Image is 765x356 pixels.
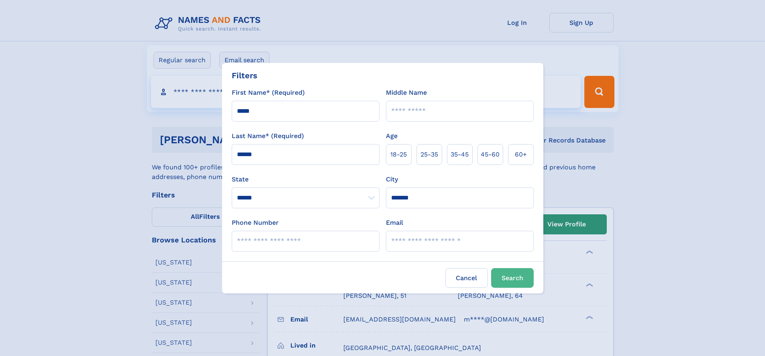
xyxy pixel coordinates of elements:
[386,218,403,228] label: Email
[445,268,488,288] label: Cancel
[420,150,438,159] span: 25‑35
[386,88,427,98] label: Middle Name
[232,131,304,141] label: Last Name* (Required)
[232,175,379,184] label: State
[491,268,534,288] button: Search
[451,150,469,159] span: 35‑45
[386,175,398,184] label: City
[390,150,407,159] span: 18‑25
[386,131,398,141] label: Age
[481,150,500,159] span: 45‑60
[232,69,257,81] div: Filters
[232,88,305,98] label: First Name* (Required)
[515,150,527,159] span: 60+
[232,218,279,228] label: Phone Number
